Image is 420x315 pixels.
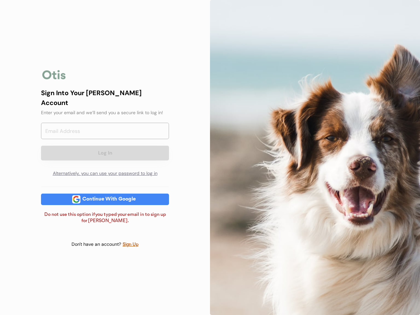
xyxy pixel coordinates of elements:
div: Sign Into Your [PERSON_NAME] Account [41,88,169,108]
div: Sign Up [122,241,139,248]
div: Enter your email and we’ll send you a secure link to log in! [41,109,169,116]
div: Alternatively, you can use your password to log in [41,167,169,180]
div: Continue With Google [80,197,138,202]
input: Email Address [41,123,169,139]
div: Don't have an account? [72,241,122,248]
button: Log In [41,146,169,160]
div: Do not use this option if you typed your email in to sign up for [PERSON_NAME]. [41,212,169,224]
